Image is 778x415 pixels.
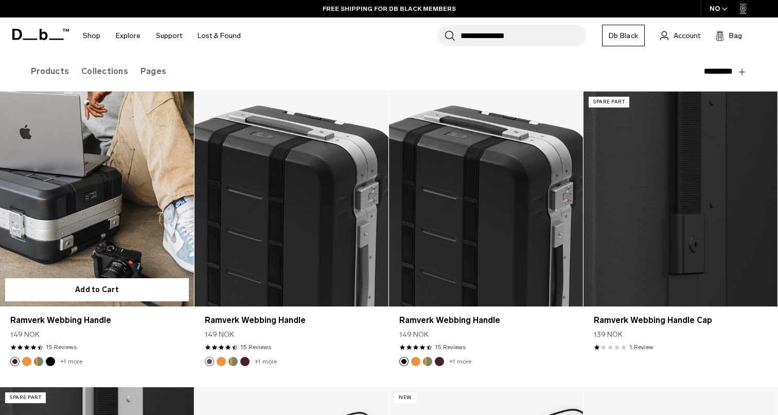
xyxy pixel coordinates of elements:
a: 15 reviews [240,342,271,352]
label: Collections [81,53,128,90]
button: Sage Green [34,357,43,366]
a: Ramverk Webbing Handle [205,314,378,327]
button: Raspberry [435,357,444,366]
a: 1 reviews [629,342,653,352]
a: FREE SHIPPING FOR DB BLACK MEMBERS [323,4,456,13]
button: Midnight Sun [411,357,420,366]
span: Bag [729,30,742,41]
span: Account [674,30,700,41]
a: +1 more [255,358,277,365]
p: Spare Part [589,97,629,107]
button: Add to Cart [5,278,189,301]
button: Midnight Sun [217,357,226,366]
span: 149 NOK [10,329,40,340]
span: 149 NOK [399,329,429,340]
a: Ramverk Webbing Handle [194,92,388,307]
span: 149 NOK [205,329,234,340]
a: Support [156,17,182,54]
p: Spare Part [5,392,46,403]
button: Gneiss [205,357,214,366]
button: Midnight Sun [22,357,31,366]
span: 139 NOK [594,329,623,340]
a: Ramverk Webbing Handle [389,92,583,307]
a: +1 more [60,358,82,365]
a: Shop [83,17,100,54]
a: 15 reviews [435,342,466,352]
a: Account [660,29,700,42]
button: Bag [716,29,742,42]
button: Raspberry [240,357,250,366]
button: Sage Green [228,357,238,366]
a: Ramverk Webbing Handle Cap [594,314,767,327]
a: Ramverk Webbing Handle Cap [583,92,777,307]
label: Products [31,53,69,90]
a: Db Black [602,25,645,46]
a: +1 more [449,358,471,365]
button: Black Out [46,357,55,366]
a: 15 reviews [46,342,77,352]
button: Raspberry [10,357,20,366]
a: Ramverk Webbing Handle [10,314,184,327]
a: Lost & Found [198,17,241,54]
button: Black Out [399,357,409,366]
label: Pages [140,53,166,90]
a: Ramverk Webbing Handle [399,314,573,327]
a: Explore [116,17,140,54]
button: Sage Green [423,357,432,366]
nav: Main Navigation [75,17,249,54]
p: New [394,392,416,403]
